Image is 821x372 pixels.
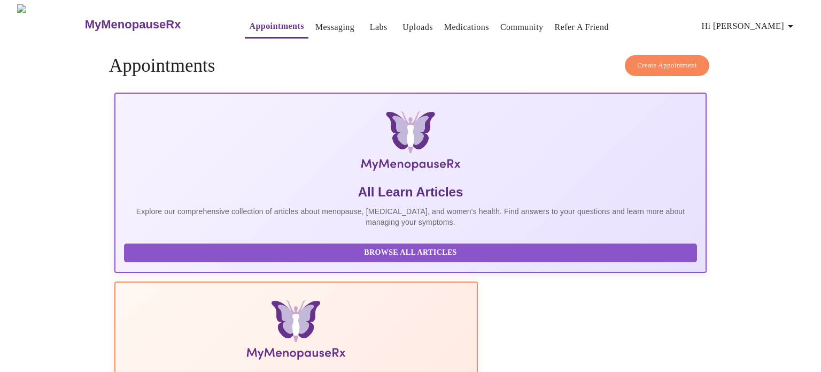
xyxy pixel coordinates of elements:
a: Messaging [315,20,354,35]
button: Refer a Friend [551,17,614,38]
button: Hi [PERSON_NAME] [698,16,801,37]
a: MyMenopauseRx [83,6,223,43]
button: Labs [361,17,396,38]
a: Medications [444,20,489,35]
p: Explore our comprehensive collection of articles about menopause, [MEDICAL_DATA], and women's hea... [124,206,697,227]
a: Appointments [249,19,304,34]
h4: Appointments [109,55,712,77]
a: Labs [370,20,388,35]
button: Appointments [245,16,308,39]
img: MyMenopauseRx Logo [213,111,608,175]
h5: All Learn Articles [124,184,697,201]
img: MyMenopauseRx Logo [17,4,83,44]
button: Messaging [311,17,359,38]
button: Community [496,17,548,38]
button: Browse All Articles [124,244,697,262]
button: Create Appointment [625,55,709,76]
h3: MyMenopauseRx [85,18,181,32]
button: Uploads [398,17,437,38]
button: Medications [440,17,493,38]
a: Browse All Articles [124,247,700,256]
a: Refer a Friend [555,20,609,35]
span: Browse All Articles [135,246,686,260]
span: Hi [PERSON_NAME] [702,19,797,34]
img: Menopause Manual [179,300,413,364]
a: Uploads [402,20,433,35]
a: Community [500,20,544,35]
span: Create Appointment [637,59,697,72]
